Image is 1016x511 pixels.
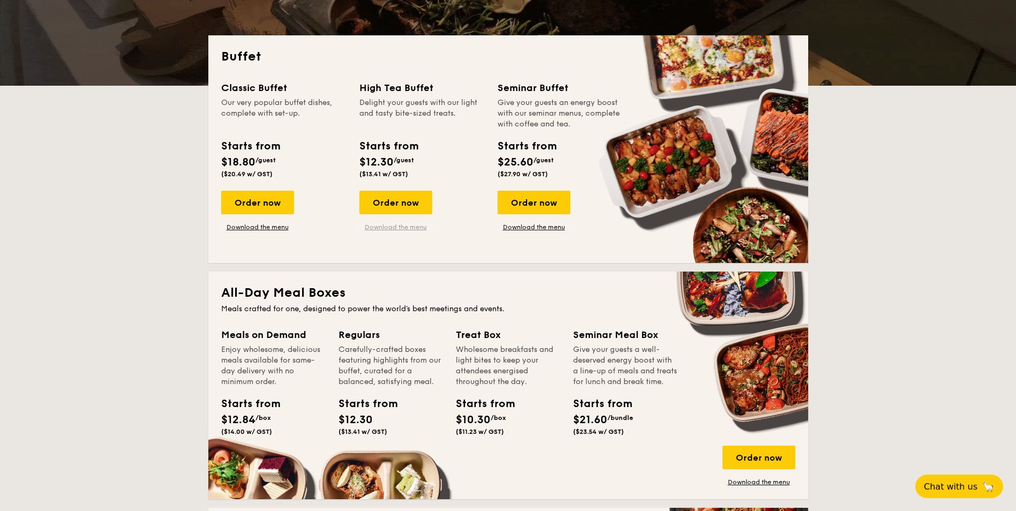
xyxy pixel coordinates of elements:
span: /guest [255,156,276,164]
span: 🦙 [982,480,995,493]
span: /guest [533,156,554,164]
span: Chat with us [924,482,977,492]
span: $12.30 [338,414,373,426]
div: Delight your guests with our light and tasty bite-sized treats. [359,97,485,130]
span: $21.60 [573,414,607,426]
div: Wholesome breakfasts and light bites to keep your attendees energised throughout the day. [456,344,560,387]
div: Order now [359,191,432,214]
div: Order now [221,191,294,214]
span: ($27.90 w/ GST) [498,170,548,178]
span: $18.80 [221,156,255,169]
span: ($23.54 w/ GST) [573,428,624,435]
div: Seminar Meal Box [573,327,678,342]
div: Treat Box [456,327,560,342]
span: ($13.41 w/ GST) [338,428,387,435]
a: Download the menu [221,223,294,231]
div: Starts from [359,138,418,154]
div: Give your guests an energy boost with our seminar menus, complete with coffee and tea. [498,97,623,130]
div: Enjoy wholesome, delicious meals available for same-day delivery with no minimum order. [221,344,326,387]
div: Give your guests a well-deserved energy boost with a line-up of meals and treats for lunch and br... [573,344,678,387]
span: ($13.41 w/ GST) [359,170,408,178]
div: Regulars [338,327,443,342]
div: Order now [723,446,795,469]
div: Our very popular buffet dishes, complete with set-up. [221,97,347,130]
h2: All-Day Meal Boxes [221,284,795,302]
span: /bundle [607,414,633,422]
span: $10.30 [456,414,491,426]
div: Starts from [221,138,280,154]
span: /guest [394,156,414,164]
h2: Buffet [221,48,795,65]
div: Starts from [338,396,387,412]
span: /box [255,414,271,422]
span: $12.30 [359,156,394,169]
a: Download the menu [359,223,432,231]
div: Seminar Buffet [498,80,623,95]
span: $12.84 [221,414,255,426]
span: $25.60 [498,156,533,169]
div: Meals on Demand [221,327,326,342]
div: Starts from [456,396,504,412]
span: ($20.49 w/ GST) [221,170,273,178]
div: Starts from [221,396,269,412]
div: Carefully-crafted boxes featuring highlights from our buffet, curated for a balanced, satisfying ... [338,344,443,387]
a: Download the menu [498,223,570,231]
div: High Tea Buffet [359,80,485,95]
span: ($11.23 w/ GST) [456,428,504,435]
span: ($14.00 w/ GST) [221,428,272,435]
div: Order now [498,191,570,214]
a: Download the menu [723,478,795,486]
div: Classic Buffet [221,80,347,95]
span: /box [491,414,506,422]
button: Chat with us🦙 [915,475,1003,498]
div: Starts from [573,396,621,412]
div: Meals crafted for one, designed to power the world's best meetings and events. [221,304,795,314]
div: Starts from [498,138,556,154]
